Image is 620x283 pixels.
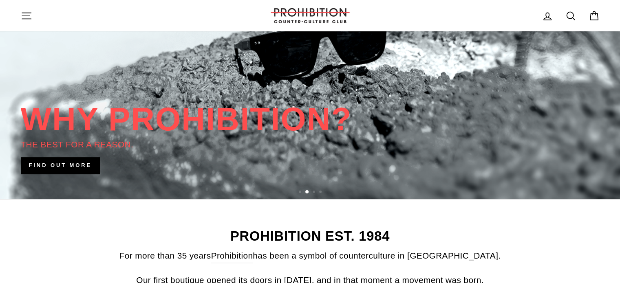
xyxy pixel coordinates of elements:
p: For more than 35 years has been a symbol of counterculture in [GEOGRAPHIC_DATA]. [21,249,600,263]
h2: PROHIBITION EST. 1984 [21,230,600,243]
a: Prohibition [211,249,253,263]
button: 1 [299,191,303,195]
img: PROHIBITION COUNTER-CULTURE CLUB [269,8,351,23]
button: 4 [319,191,323,195]
button: 3 [313,191,317,195]
button: 2 [305,190,309,194]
